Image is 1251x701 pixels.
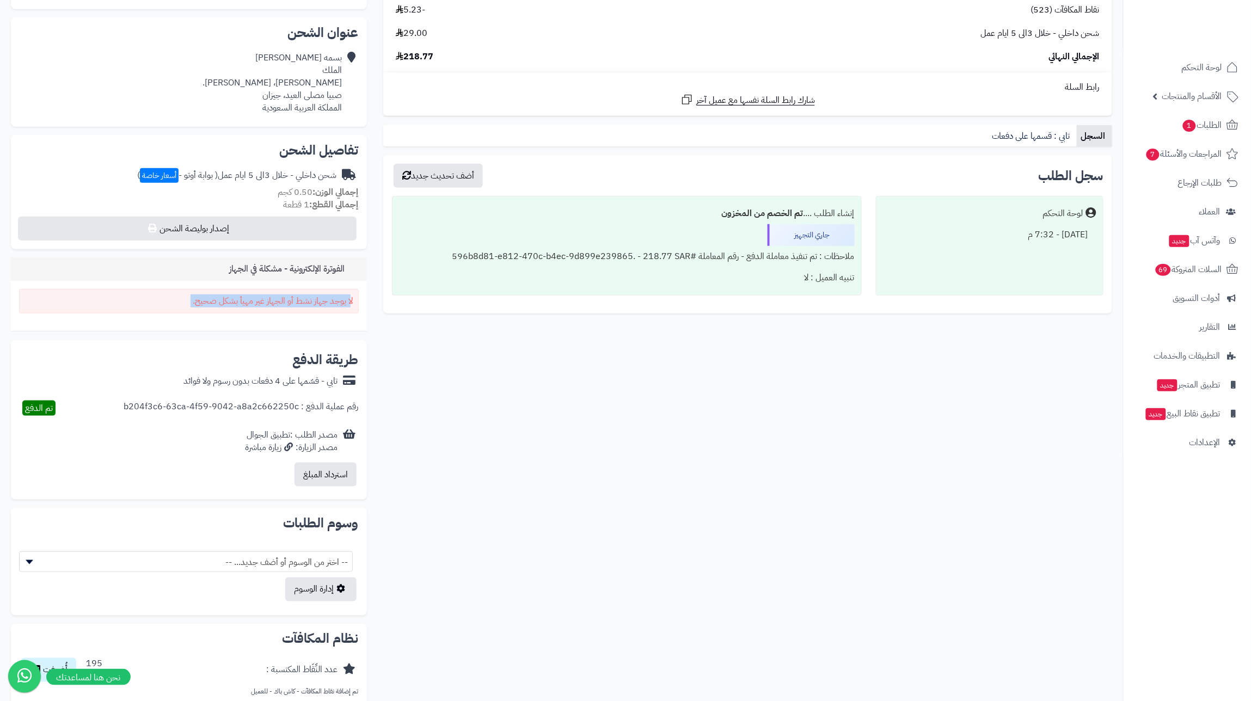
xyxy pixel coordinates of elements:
span: التقارير [1200,319,1221,335]
div: جاري التجهيز [768,224,855,246]
a: تطبيق المتجرجديد [1130,372,1244,398]
span: -- اختر من الوسوم أو أضف جديد... -- [20,552,352,573]
strong: إجمالي القطع: [309,198,358,211]
h2: طريقة الدفع [292,353,358,366]
span: ( بوابة أوتو - ) [137,169,218,182]
a: المراجعات والأسئلة7 [1130,141,1244,167]
span: أدوات التسويق [1173,291,1221,306]
button: استرداد المبلغ [295,463,357,487]
span: تطبيق المتجر [1156,377,1221,392]
div: رابط السلة [388,81,1108,94]
span: التطبيقات والخدمات [1154,348,1221,364]
h3: الفوترة الإلكترونية - مشكلة في الجهاز [229,264,359,274]
h2: تفاصيل الشحن [20,144,358,157]
button: أُضيفت [21,658,76,682]
span: تطبيق نقاط البيع [1145,406,1221,421]
h2: نظام المكافآت [20,632,358,645]
span: لوحة التحكم [1182,60,1222,75]
div: مصدر الزيارة: زيارة مباشرة [245,441,338,454]
b: تم الخصم من المخزون [722,207,804,220]
span: -- اختر من الوسوم أو أضف جديد... -- [19,551,353,572]
div: 195 [86,658,102,683]
span: أسعار خاصة [140,168,179,183]
a: تطبيق نقاط البيعجديد [1130,401,1244,427]
span: 218.77 [396,51,433,63]
div: تابي - قسّمها على 4 دفعات بدون رسوم ولا فوائد [183,375,338,388]
div: رقم عملية الدفع : b204f3c6-63ca-4f59-9042-a8a2c662250c [124,401,358,416]
span: جديد [1146,408,1166,420]
div: عدد النِّقَاط المكتسبة : [266,664,338,677]
a: التقارير [1130,314,1244,340]
div: إنشاء الطلب .... [399,203,854,224]
a: أدوات التسويق [1130,285,1244,311]
span: 69 [1155,263,1172,276]
a: السلات المتروكة69 [1130,256,1244,282]
span: تم الدفع [25,402,53,415]
span: الأقسام والمنتجات [1162,89,1222,104]
div: لا يوجد جهاز نشط أو الجهاز غير مهيأ بشكل صحيح. [19,289,359,313]
div: لوحة التحكم [1043,207,1083,220]
span: السلات المتروكة [1155,262,1222,277]
h2: وسوم الطلبات [20,516,358,530]
span: المراجعات والأسئلة [1145,146,1222,162]
div: شحن داخلي - خلال 3الى 5 ايام عمل [137,169,336,182]
strong: إجمالي الوزن: [312,186,358,199]
span: طلبات الإرجاع [1178,175,1222,190]
span: الطلبات [1182,118,1222,133]
div: ملاحظات : تم تنفيذ معاملة الدفع - رقم المعاملة #596b8d81-e812-470c-b4ec-9d899e239865. - 218.77 SAR [399,246,854,267]
span: جديد [1169,235,1189,247]
span: نقاط المكافآت (523) [1031,4,1100,16]
a: التطبيقات والخدمات [1130,343,1244,369]
a: العملاء [1130,199,1244,225]
a: الإعدادات [1130,429,1244,456]
a: السجل [1077,125,1112,147]
button: إصدار بوليصة الشحن [18,217,357,241]
small: 0.50 كجم [278,186,358,199]
a: تابي : قسمها على دفعات [988,125,1077,147]
span: الإجمالي النهائي [1049,51,1100,63]
h2: عنوان الشحن [20,26,358,39]
a: وآتس آبجديد [1130,227,1244,254]
h3: سجل الطلب [1039,169,1103,182]
div: بسمه [PERSON_NAME] الملك [PERSON_NAME]، [PERSON_NAME]. صبيا مصلى العيد، جيزان المملكة العربية الس... [203,52,342,114]
p: تم إضافة نقاط المكافآت - كاش باك - للعميل [20,687,358,697]
span: شارك رابط السلة نفسها مع عميل آخر [696,94,815,107]
button: أضف تحديث جديد [394,164,483,188]
span: 1 [1182,119,1196,132]
div: [DATE] - 7:32 م [883,224,1096,245]
div: مصدر الطلب :تطبيق الجوال [245,429,338,454]
a: لوحة التحكم [1130,54,1244,81]
span: جديد [1157,379,1178,391]
a: إدارة الوسوم [285,577,357,601]
span: 7 [1146,148,1160,161]
span: شحن داخلي - خلال 3الى 5 ايام عمل [981,27,1100,40]
a: الطلبات1 [1130,112,1244,138]
span: -5.23 [396,4,425,16]
img: logo-2.png [1177,8,1241,31]
div: تنبيه العميل : لا [399,267,854,288]
a: طلبات الإرجاع [1130,170,1244,196]
small: 1 قطعة [283,198,358,211]
span: الإعدادات [1189,435,1221,450]
span: 29.00 [396,27,427,40]
span: وآتس آب [1168,233,1221,248]
a: شارك رابط السلة نفسها مع عميل آخر [680,93,815,107]
span: العملاء [1199,204,1221,219]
